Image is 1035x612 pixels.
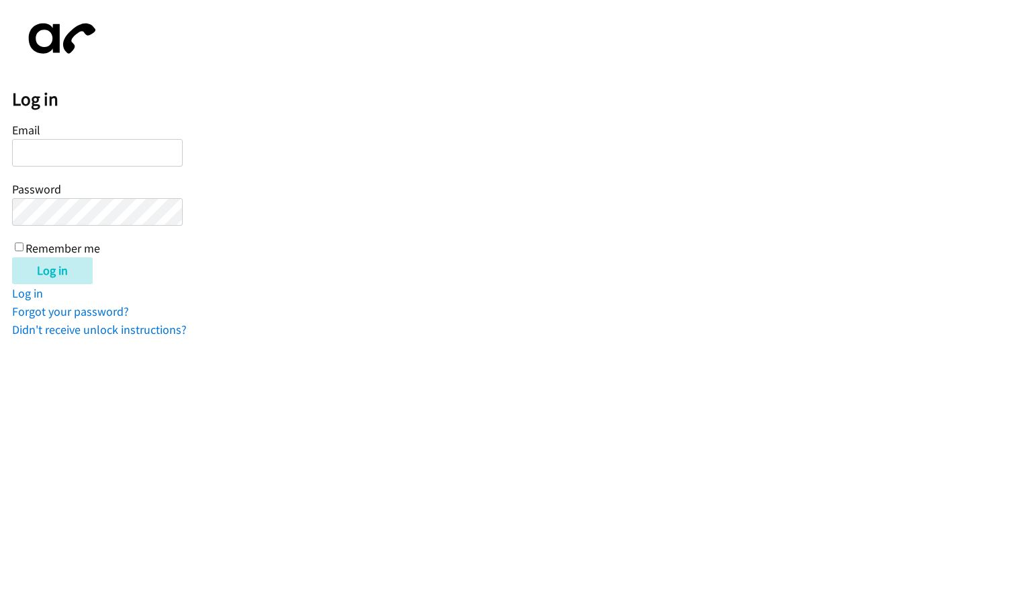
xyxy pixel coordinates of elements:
h2: Log in [12,88,1035,111]
a: Log in [12,286,43,301]
label: Email [12,122,40,138]
a: Didn't receive unlock instructions? [12,322,187,337]
input: Log in [12,257,93,284]
img: aphone-8a226864a2ddd6a5e75d1ebefc011f4aa8f32683c2d82f3fb0802fe031f96514.svg [12,12,106,65]
label: Password [12,181,61,197]
a: Forgot your password? [12,304,129,319]
label: Remember me [26,241,100,256]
